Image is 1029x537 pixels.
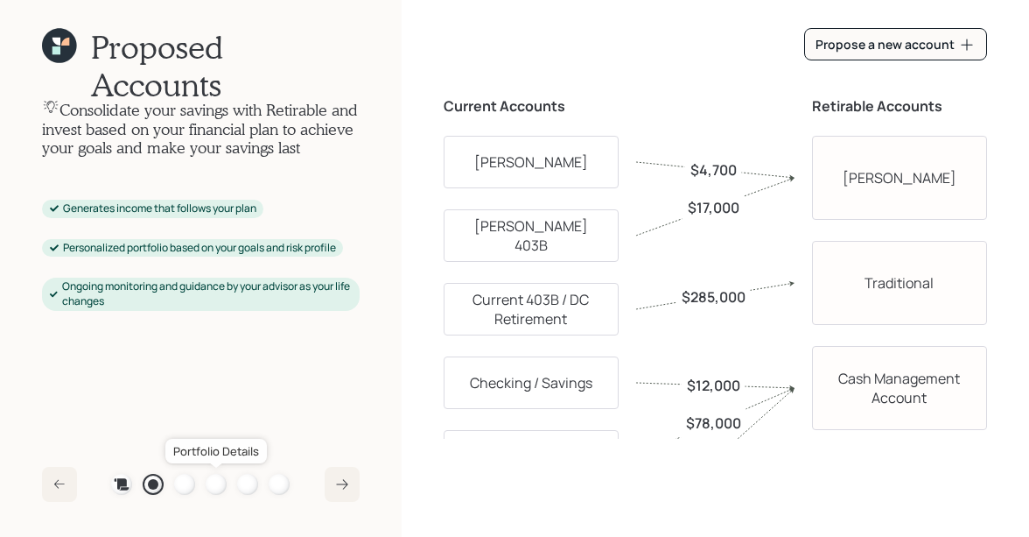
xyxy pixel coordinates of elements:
[690,160,737,180] label: $4,700
[812,346,987,430] div: Cash Management Account
[687,376,740,395] label: $12,000
[815,36,976,53] div: Propose a new account
[682,286,745,306] label: $285,000
[812,241,987,325] div: Traditional
[91,28,360,103] h1: Proposed Accounts
[686,413,741,433] label: $78,000
[444,209,619,262] div: [PERSON_NAME] 403B
[812,98,942,115] h5: Retirable Accounts
[49,241,336,256] div: Personalized portfolio based on your goals and risk profile
[42,98,360,158] h4: Consolidate your savings with Retirable and invest based on your financial plan to achieve your g...
[49,201,256,216] div: Generates income that follows your plan
[812,136,987,220] div: [PERSON_NAME]
[444,357,619,409] div: Checking / Savings
[688,198,739,217] label: $17,000
[444,283,619,336] div: Current 403B / DC Retirement
[804,28,987,60] button: Propose a new account
[444,136,619,188] div: [PERSON_NAME]
[49,279,353,309] div: Ongoing monitoring and guidance by your advisor as your life changes
[444,98,565,115] h5: Current Accounts
[444,430,619,483] div: [PERSON_NAME]?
